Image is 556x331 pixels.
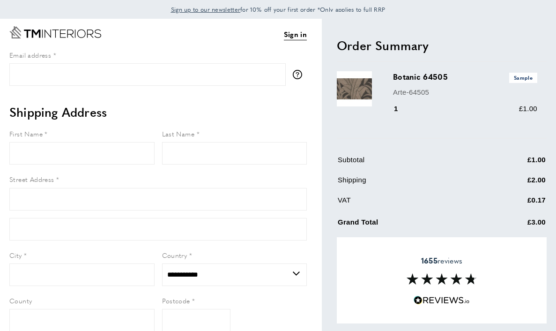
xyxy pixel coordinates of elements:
span: First Name [9,129,43,138]
button: More information [293,70,307,79]
a: Sign in [284,29,307,40]
td: £0.17 [481,195,546,213]
td: VAT [338,195,480,213]
a: Go to Home page [9,26,101,38]
td: £1.00 [481,154,546,173]
span: Email address [9,50,51,60]
img: Reviews section [407,273,477,285]
td: £3.00 [481,215,546,235]
td: Subtotal [338,154,480,173]
span: Postcode [162,296,190,305]
td: Shipping [338,174,480,193]
h2: Shipping Address [9,104,307,120]
td: £2.00 [481,174,546,193]
h2: Order Summary [337,37,547,54]
span: County [9,296,32,305]
td: Grand Total [338,215,480,235]
h3: Botanic 64505 [393,71,537,83]
span: reviews [421,256,462,265]
p: Arte-64505 [393,87,537,98]
img: Botanic 64505 [337,71,372,106]
span: Street Address [9,174,54,184]
span: City [9,250,22,260]
img: Reviews.io 5 stars [414,296,470,305]
span: Country [162,250,187,260]
a: Sign up to our newsletter [171,5,241,14]
span: Last Name [162,129,195,138]
div: 1 [393,103,411,114]
span: Sample [509,73,537,83]
span: £1.00 [519,105,537,113]
span: for 10% off your first order *Only applies to full RRP [171,5,385,14]
strong: 1655 [421,255,437,266]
